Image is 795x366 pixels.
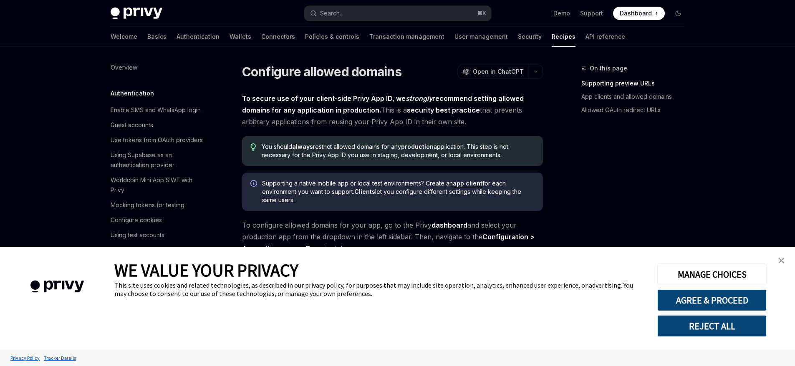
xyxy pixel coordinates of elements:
[590,63,627,73] span: On this page
[242,64,401,79] h1: Configure allowed domains
[104,133,211,148] a: Use tokens from OAuth providers
[553,9,570,18] a: Demo
[230,27,251,47] a: Wallets
[104,198,211,213] a: Mocking tokens for testing
[262,179,535,204] span: Supporting a native mobile app or local test environments? Create an for each environment you wan...
[13,268,102,305] img: company logo
[111,8,162,19] img: dark logo
[306,244,335,253] strong: Domains
[620,9,652,18] span: Dashboard
[111,88,154,98] h5: Authentication
[242,219,543,254] span: To configure allowed domains for your app, go to the Privy and select your production app from th...
[111,175,206,195] div: Worldcoin Mini App SIWE with Privy
[250,143,256,151] svg: Tip
[657,315,767,337] button: REJECT ALL
[104,103,211,118] a: Enable SMS and WhatsApp login
[111,200,184,210] div: Mocking tokens for testing
[671,7,685,20] button: Toggle dark mode
[111,150,206,170] div: Using Supabase as an authentication provider
[369,27,444,47] a: Transaction management
[104,173,211,198] a: Worldcoin Mini App SIWE with Privy
[8,351,42,365] a: Privacy Policy
[104,213,211,228] a: Configure cookies
[778,258,784,263] img: close banner
[773,252,790,269] a: close banner
[613,7,665,20] a: Dashboard
[304,6,491,21] button: Open search
[111,63,137,73] div: Overview
[457,65,529,79] button: Open in ChatGPT
[518,27,542,47] a: Security
[177,27,220,47] a: Authentication
[147,27,167,47] a: Basics
[305,27,359,47] a: Policies & controls
[406,94,432,103] em: strongly
[580,9,603,18] a: Support
[586,27,625,47] a: API reference
[114,259,298,281] span: WE VALUE YOUR PRIVACY
[104,118,211,133] a: Guest accounts
[261,27,295,47] a: Connectors
[104,228,211,243] a: Using test accounts
[407,106,480,114] strong: security best practice
[111,215,162,225] div: Configure cookies
[250,180,259,188] svg: Info
[111,27,137,47] a: Welcome
[242,94,524,114] strong: To secure use of your client-side Privy App ID, we recommend setting allowed domains for any appl...
[657,263,767,285] button: MANAGE CHOICES
[104,148,211,173] a: Using Supabase as an authentication provider
[657,289,767,311] button: AGREE & PROCEED
[453,180,482,187] a: app client
[401,143,434,150] strong: production
[111,105,201,115] div: Enable SMS and WhatsApp login
[111,135,203,145] div: Use tokens from OAuth providers
[432,221,467,229] strong: dashboard
[104,243,211,258] a: Chrome extension authentication
[242,93,543,128] span: This is a that prevents arbitrary applications from reusing your Privy App ID in their own site.
[111,245,201,255] div: Chrome extension authentication
[432,221,467,230] a: dashboard
[581,103,692,117] a: Allowed OAuth redirect URLs
[320,8,343,18] div: Search...
[581,77,692,90] a: Supporting preview URLs
[473,68,524,76] span: Open in ChatGPT
[581,90,692,103] a: App clients and allowed domains
[111,120,153,130] div: Guest accounts
[111,230,164,240] div: Using test accounts
[42,351,78,365] a: Tracker Details
[454,27,508,47] a: User management
[552,27,575,47] a: Recipes
[104,60,211,75] a: Overview
[477,10,486,17] span: ⌘ K
[114,281,645,298] div: This site uses cookies and related technologies, as described in our privacy policy, for purposes...
[262,143,534,159] span: You should restrict allowed domains for any application. This step is not necessary for the Privy...
[354,188,375,195] strong: Clients
[292,143,313,150] strong: always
